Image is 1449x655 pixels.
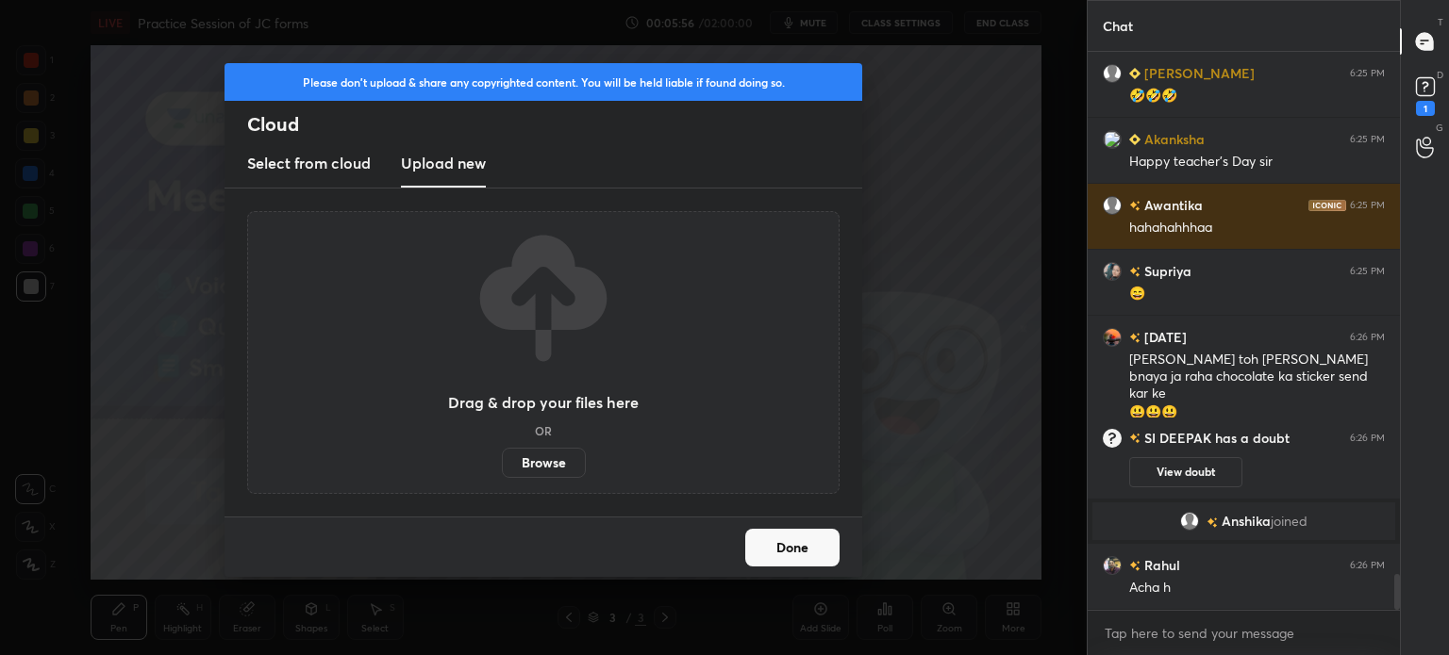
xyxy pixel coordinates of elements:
div: 6:26 PM [1350,560,1385,571]
p: D [1437,68,1443,82]
div: Happy teacher's Day sir [1129,153,1385,172]
div: 6:25 PM [1350,266,1385,277]
button: Done [745,529,840,566]
img: default.png [1103,64,1122,83]
img: no-rating-badge.077c3623.svg [1129,267,1141,277]
h3: Upload new [401,152,486,174]
img: no-rating-badge.077c3623.svg [1129,333,1141,343]
span: Anshika [1222,514,1271,529]
img: default.png [1180,512,1199,531]
img: iconic-dark.1390631f.png [1308,200,1346,211]
img: no-rating-badge.077c3623.svg [1129,561,1141,571]
div: 😃😃😃 [1129,403,1385,422]
img: 41ede77e40894c28b21d39baeeb46031.jpg [1103,328,1122,347]
img: 3 [1103,130,1122,149]
h3: Drag & drop your files here [448,395,639,410]
h3: Select from cloud [247,152,371,174]
h2: Cloud [247,112,862,137]
span: joined [1271,514,1307,529]
div: [PERSON_NAME] toh [PERSON_NAME] bnaya ja raha chocolate ka sticker send kar ke [1129,351,1385,403]
div: 6:26 PM [1350,332,1385,343]
div: 1 [1416,101,1435,116]
div: 6:25 PM [1350,200,1385,211]
h5: OR [535,425,552,436]
p: G [1436,121,1443,135]
img: Learner_Badge_beginner_1_8b307cf2a0.svg [1129,134,1141,145]
p: T [1438,15,1443,29]
img: no-rating-badge.077c3623.svg [1207,517,1218,528]
img: no-rating-badge.077c3623.svg [1129,430,1141,447]
div: grid [1088,52,1400,610]
img: 5efce0c3e5634fa487770202968828b7.jpg [1103,262,1122,281]
h6: Akanksha [1141,129,1205,149]
img: 2f2efb54fe2040d5abab65ab67827fc8.jpg [1103,556,1122,575]
h6: Rahul [1141,555,1180,575]
div: 6:25 PM [1350,134,1385,145]
div: 😄 [1129,285,1385,303]
div: 6:26 PM [1350,433,1385,444]
h6: Awantika [1141,195,1203,215]
button: View doubt [1129,457,1242,487]
h6: [PERSON_NAME] [1141,63,1255,83]
h6: SI DEEPAK [1141,430,1211,447]
span: has a doubt [1211,430,1290,447]
div: 🤣🤣🤣 [1129,87,1385,106]
h6: [DATE] [1141,327,1187,347]
img: Learner_Badge_beginner_1_8b307cf2a0.svg [1129,68,1141,79]
div: Please don't upload & share any copyrighted content. You will be held liable if found doing so. [225,63,862,101]
div: 6:25 PM [1350,68,1385,79]
div: hahahahhhaa [1129,219,1385,237]
img: default.png [1103,196,1122,215]
h6: Supriya [1141,261,1191,281]
p: Chat [1088,1,1148,51]
div: Acha h [1129,579,1385,598]
img: no-rating-badge.077c3623.svg [1129,201,1141,211]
